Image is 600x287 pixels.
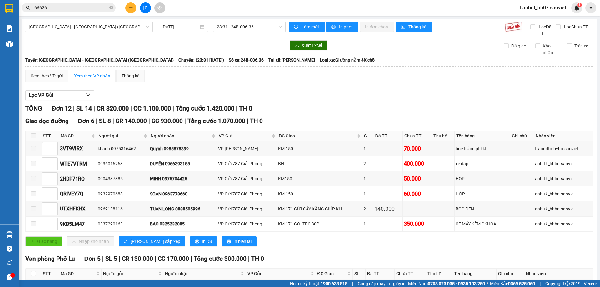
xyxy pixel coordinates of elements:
[363,220,372,227] div: 1
[535,160,592,167] div: anhttk_hhhn.saoviet
[302,42,322,49] span: Xuất Excel
[456,175,509,182] div: HOP
[572,42,591,49] span: Trên xe
[59,171,97,186] td: 2HDP71RQ
[217,201,277,216] td: VP Gửi 787 Giải Phóng
[366,269,395,279] th: Đã TT
[535,145,592,152] div: trangdtmbvhn.saoviet
[25,90,94,100] button: Lọc VP Gửi
[278,160,361,167] div: BH
[217,141,277,156] td: VP Gia Lâm
[105,255,117,262] span: SL 5
[352,280,353,287] span: |
[578,3,581,7] span: 1
[202,238,212,245] span: In DS
[248,255,250,262] span: |
[25,117,69,125] span: Giao dọc đường
[363,205,372,212] div: 2
[187,117,245,125] span: Tổng cước 1.070.000
[395,269,426,279] th: Chưa TT
[7,246,12,252] span: question-circle
[278,145,361,152] div: KM 150
[524,269,593,279] th: Nhân viên
[247,270,309,277] span: VP Gửi
[505,22,522,32] img: 9k=
[535,175,592,182] div: anhttk_hhhn.saoviet
[31,72,63,79] div: Xem theo VP gửi
[404,190,431,198] div: 60.000
[102,255,104,262] span: |
[217,22,282,32] span: 23:31 - 24B-006.36
[67,236,114,246] button: downloadNhập kho nhận
[295,43,299,48] span: download
[93,105,95,112] span: |
[217,171,277,186] td: VP Gửi 787 Giải Phóng
[218,175,276,182] div: VP Gửi 787 Giải Phóng
[60,205,96,213] div: UTXHFKHX
[290,280,347,287] span: Hỗ trợ kỹ thuật:
[456,160,509,167] div: xe đạp
[404,144,431,153] div: 70.000
[456,191,509,197] div: HỘP
[302,23,320,30] span: Làm mới
[408,280,485,287] span: Miền Nam
[133,105,171,112] span: CC 1.100.000
[432,131,455,141] th: Thu hộ
[250,117,263,125] span: TH 0
[403,131,432,141] th: Chưa TT
[404,159,431,168] div: 400.000
[148,117,150,125] span: |
[195,239,199,244] span: printer
[536,23,556,37] span: Lọc Đã TT
[217,156,277,171] td: VP Gửi 787 Giải Phóng
[129,6,133,10] span: plus
[268,57,315,63] span: Tài xế: [PERSON_NAME]
[363,175,372,182] div: 1
[119,255,120,262] span: |
[218,145,276,152] div: VP [PERSON_NAME]
[577,3,582,7] sup: 1
[540,42,562,56] span: Kho nhận
[247,117,248,125] span: |
[401,25,406,30] span: bar-chart
[86,92,91,97] span: down
[363,145,372,152] div: 1
[78,117,95,125] span: Đơn 6
[84,255,101,262] span: Đơn 5
[122,255,153,262] span: CR 130.000
[116,117,147,125] span: CR 140.000
[125,2,136,13] button: plus
[130,105,132,112] span: |
[98,145,148,152] div: khanh 0975316462
[360,22,394,32] button: In đơn chọn
[317,270,346,277] span: ĐC Giao
[374,205,401,213] div: 140.000
[455,131,510,141] th: Tên hàng
[60,145,96,152] div: 3VT9VIRX
[99,117,111,125] span: SL 8
[98,205,148,212] div: 0969138116
[25,57,174,62] b: Tuyến: [GEOGRAPHIC_DATA] - [GEOGRAPHIC_DATA] ([GEOGRAPHIC_DATA])
[331,25,337,30] span: printer
[508,281,535,286] strong: 0369 525 060
[119,236,185,246] button: sort-ascending[PERSON_NAME] sắp xếp
[176,105,234,112] span: Tổng cước 1.420.000
[162,23,199,30] input: 14/10/2025
[535,205,592,212] div: anhttk_hhhn.saoviet
[456,205,509,212] div: BỌC ĐEN
[151,132,211,139] span: Người nhận
[190,236,217,246] button: printerIn DS
[428,281,485,286] strong: 0708 023 035 - 0935 103 250
[140,2,151,13] button: file-add
[339,23,353,30] span: In phơi
[321,281,347,286] strong: 1900 633 818
[6,25,13,32] img: solution-icon
[515,4,571,12] span: hanhnt_hh07.saoviet
[236,105,237,112] span: |
[396,22,432,32] button: bar-chartThống kê
[60,190,96,198] div: QRIVEY7Q
[184,117,186,125] span: |
[29,91,53,99] span: Lọc VP Gửi
[29,22,149,32] span: Hà Nội - Lào Cai - Sapa (Giường)
[565,281,570,286] span: copyright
